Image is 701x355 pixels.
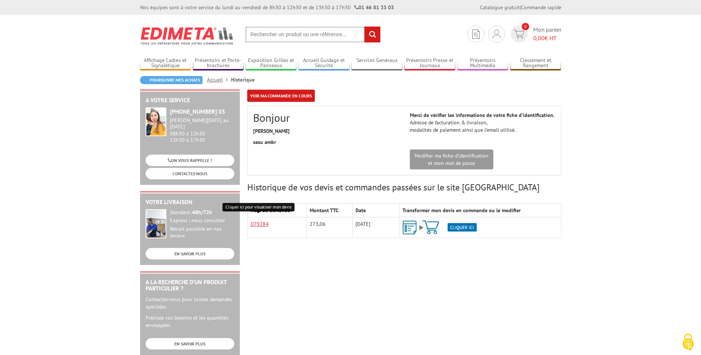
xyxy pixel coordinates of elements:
[245,27,381,42] input: Rechercher un produit ou une référence...
[675,330,701,355] button: Cookies (fenêtre modale)
[146,199,234,206] h2: Votre livraison
[493,30,501,38] img: devis rapide
[253,111,399,124] h2: Bonjour
[146,209,166,238] img: widget-livraison.jpg
[193,57,244,69] a: Présentoirs et Porte-brochures
[246,57,297,69] a: Exposition Grilles et Panneaux
[170,209,234,216] div: Standard :
[146,338,234,349] a: EN SAVOIR PLUS
[354,4,394,11] strong: 01 46 81 33 03
[352,217,399,238] td: [DATE]
[522,23,529,30] span: 0
[352,204,399,217] th: Date
[222,203,295,211] div: Cliquer ici pour visualiser mon devis
[253,139,276,145] strong: sasu ambr
[533,34,561,42] span: € HT
[402,220,477,235] img: ajout-vers-panier.png
[247,183,561,192] h3: Historique de vos devis et commandes passées sur le site [GEOGRAPHIC_DATA]
[533,34,545,42] span: 0,00
[146,296,234,310] p: Contactez-nous pour toutes demandes spéciales
[410,112,554,118] strong: Merci de vérifier les informations de votre fiche d’identification.
[247,90,315,102] a: Voir ma commande en cours
[533,25,561,42] span: Mon panier
[299,57,350,69] a: Accueil Guidage et Sécurité
[410,149,493,169] a: Modifier ma fiche d'identificationet mon mot de passe
[140,22,234,49] img: Edimeta
[510,57,561,69] a: Classement et Rangement
[170,108,225,115] strong: [PHONE_NUMBER] 03
[140,4,394,11] div: Nos équipes sont à votre service du lundi au vendredi de 8h30 à 12h30 et de 13h30 à 17h30
[170,226,234,239] div: Retrait possible en nos locaux
[521,4,561,11] a: Commande rapide
[307,217,352,238] td: 273,06
[351,57,402,69] a: Services Généraux
[192,209,212,216] strong: 48h/72h
[207,76,231,83] a: Accueil
[140,76,203,84] a: Poursuivre mes achats
[146,97,234,104] h2: A votre service
[253,128,290,134] strong: [PERSON_NAME]
[146,107,166,136] img: widget-service.jpg
[472,30,480,39] img: devis rapide
[146,155,234,166] a: ON VOUS RAPPELLE ?
[679,333,697,351] img: Cookies (fenêtre modale)
[404,57,455,69] a: Présentoirs Presse et Journaux
[480,4,520,11] a: Catalogue gratuit
[364,27,380,42] input: rechercher
[399,204,561,217] th: Transformer mon devis en commande ou le modifier
[170,217,234,224] div: Express : nous consulter
[170,117,234,130] div: [PERSON_NAME][DATE] au [DATE]
[146,248,234,259] a: EN SAVOIR PLUS
[231,76,255,83] li: Historique
[410,111,555,134] p: Adresse de facturation & livraison, modalités de paiement ainsi que l’email utilisé.
[140,57,191,69] a: Affichage Cadres et Signalétique
[480,4,561,11] div: |
[307,204,352,217] th: Montant TTC
[170,117,234,143] div: 08h30 à 12h30 13h30 à 17h30
[146,279,234,292] h2: A la recherche d'un produit particulier ?
[251,221,269,227] a: D79284
[457,57,508,69] a: Présentoirs Multimédia
[509,25,561,42] a: devis rapide 0 Mon panier 0,00€ HT
[146,314,234,329] p: Précisez vos besoins et les quantités envisagées
[146,168,234,179] a: CONTACTEZ-NOUS
[514,30,524,38] img: devis rapide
